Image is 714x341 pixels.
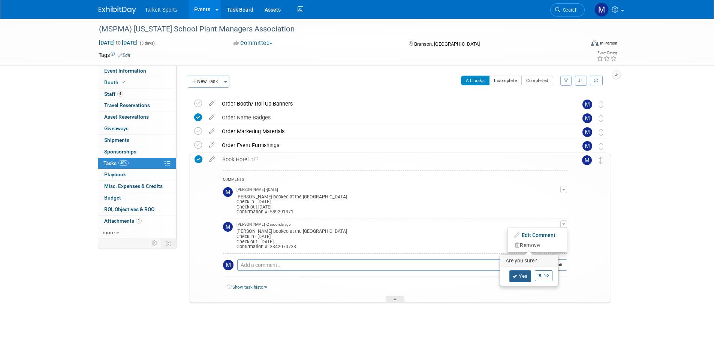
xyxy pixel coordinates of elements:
span: more [103,229,115,235]
span: Tasks [103,160,129,166]
div: Order Marketing Materials [218,125,567,138]
i: Booth reservation complete [122,80,126,84]
button: All Tasks [461,76,490,85]
a: more [98,227,176,238]
a: Travel Reservations [98,100,176,111]
a: No [535,270,552,281]
img: Mathieu Martel [223,222,233,232]
span: Giveaways [104,125,129,131]
span: Asset Reservations [104,114,149,120]
span: Playbook [104,171,126,177]
div: COMMENTS [223,176,567,184]
div: In-Person [600,40,617,46]
i: Move task [599,129,603,136]
a: Yes [509,270,531,282]
button: Incomplete [489,76,522,85]
td: Personalize Event Tab Strip [148,238,161,248]
i: Move task [599,115,603,122]
div: Order Name Badges [218,111,567,124]
td: Toggle Event Tabs [161,238,176,248]
img: Mathieu Martel [582,100,592,109]
a: Show task history [232,284,267,290]
a: Shipments [98,135,176,146]
span: 1 [136,218,142,223]
i: Move task [599,101,603,108]
span: Sponsorships [104,149,136,155]
span: to [115,40,122,46]
a: Sponsorships [98,146,176,158]
span: Attachments [104,218,142,224]
div: Order Booth/ Roll Up Banners [218,97,567,110]
a: Event Information [98,66,176,77]
span: Booth [104,79,127,85]
a: Search [550,3,585,16]
a: Edit [118,53,130,58]
span: [PERSON_NAME] - [DATE] [237,187,278,192]
div: [PERSON_NAME] booked at the [GEOGRAPHIC_DATA] Check in - [DATE] Check out [DATE] Confirmation #: ... [237,193,560,215]
div: (MSPMA) [US_STATE] School Plant Managers Association [96,22,573,36]
a: edit [205,156,219,163]
span: Tarkett Sports [145,7,177,13]
a: edit [205,100,218,107]
span: Misc. Expenses & Credits [104,183,163,189]
div: Event Format [540,39,618,50]
a: ROI, Objectives & ROO [98,204,176,215]
div: Event Rating [597,51,617,55]
button: New Task [188,76,222,88]
img: Mathieu Martel [594,3,609,17]
a: Budget [98,192,176,204]
div: Order Event Furnishings [218,139,567,152]
img: Format-Inperson.png [591,40,599,46]
a: Giveaways [98,123,176,134]
a: Misc. Expenses & Credits [98,181,176,192]
span: 40% [118,160,129,166]
a: edit [205,114,218,121]
img: Mathieu Martel [223,260,234,270]
div: [PERSON_NAME] booked at the [GEOGRAPHIC_DATA] Check In - [DATE] Check out - [DATE] Confirmation #... [237,227,560,250]
img: Mathieu Martel [582,113,592,123]
a: edit [205,128,218,135]
a: Booth [98,77,176,88]
a: Refresh [590,76,603,85]
a: Attachments1 [98,216,176,227]
span: Travel Reservations [104,102,150,108]
img: Mathieu Martel [582,155,592,165]
img: Mathieu Martel [582,141,592,151]
a: Edit Comment [507,230,567,240]
span: (3 days) [139,41,155,46]
span: Budget [104,195,121,201]
img: Mathieu Martel [223,187,233,197]
span: ROI, Objectives & ROO [104,206,154,212]
span: [PERSON_NAME] - 2 seconds ago [237,222,291,227]
img: ExhibitDay [99,6,136,14]
button: Completed [521,76,553,85]
a: Playbook [98,169,176,180]
span: Search [560,7,578,13]
i: Move task [599,157,603,164]
button: Committed [231,39,275,47]
span: Event Information [104,68,146,74]
h3: Are you sure? [500,255,558,267]
a: edit [205,142,218,149]
span: Staff [104,91,123,97]
td: Tags [99,51,130,59]
a: Tasks40% [98,158,176,169]
button: Remove [511,240,544,250]
span: Branson, [GEOGRAPHIC_DATA] [414,41,480,47]
i: Move task [599,143,603,150]
span: Shipments [104,137,129,143]
a: Staff4 [98,89,176,100]
div: Book Hotel [219,153,567,166]
span: 2 [248,158,258,162]
img: Mathieu Martel [582,127,592,137]
span: 4 [117,91,123,97]
a: Asset Reservations [98,112,176,123]
span: [DATE] [DATE] [99,39,138,46]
